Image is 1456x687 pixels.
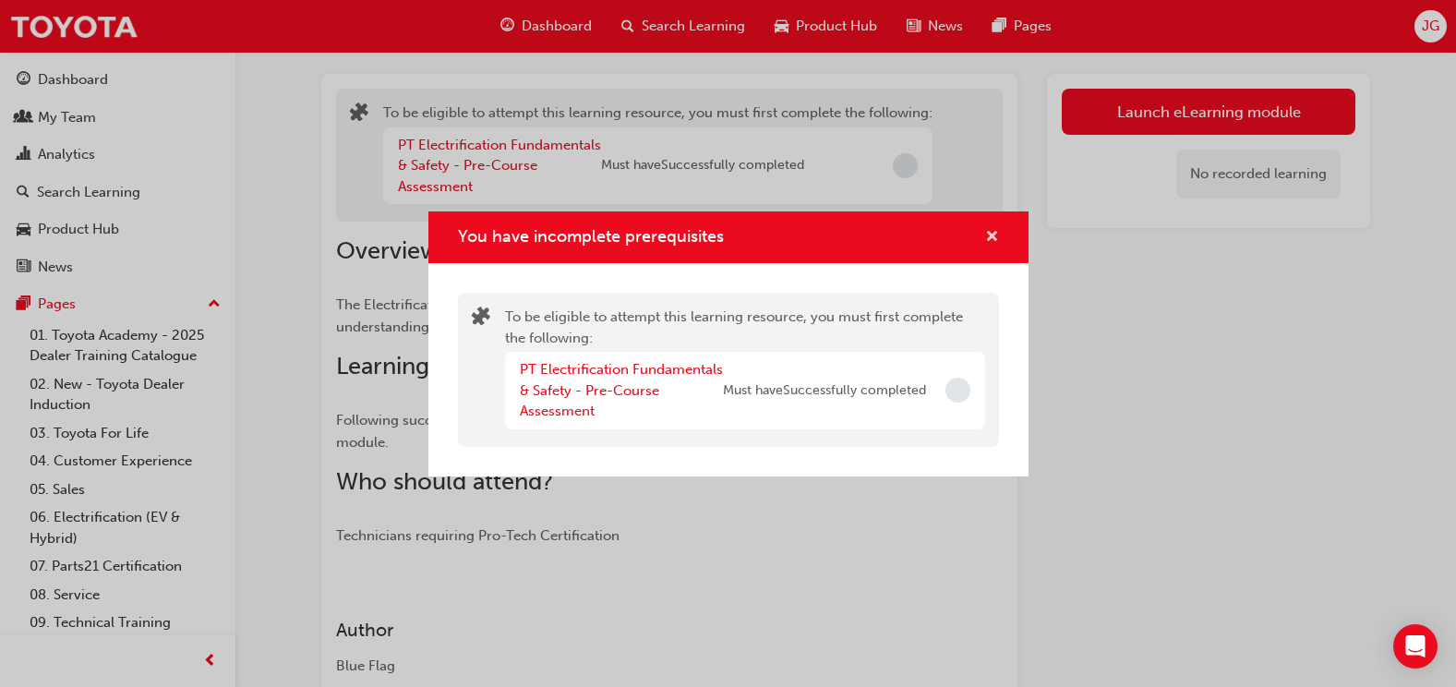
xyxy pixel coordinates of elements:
[1393,624,1438,669] div: Open Intercom Messenger
[458,226,724,247] span: You have incomplete prerequisites
[985,226,999,249] button: cross-icon
[428,211,1029,476] div: You have incomplete prerequisites
[985,230,999,247] span: cross-icon
[520,361,723,419] a: PT Electrification Fundamentals & Safety - Pre-Course Assessment
[472,308,490,330] span: puzzle-icon
[945,378,970,403] span: Incomplete
[723,380,926,402] span: Must have Successfully completed
[505,307,985,433] div: To be eligible to attempt this learning resource, you must first complete the following:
